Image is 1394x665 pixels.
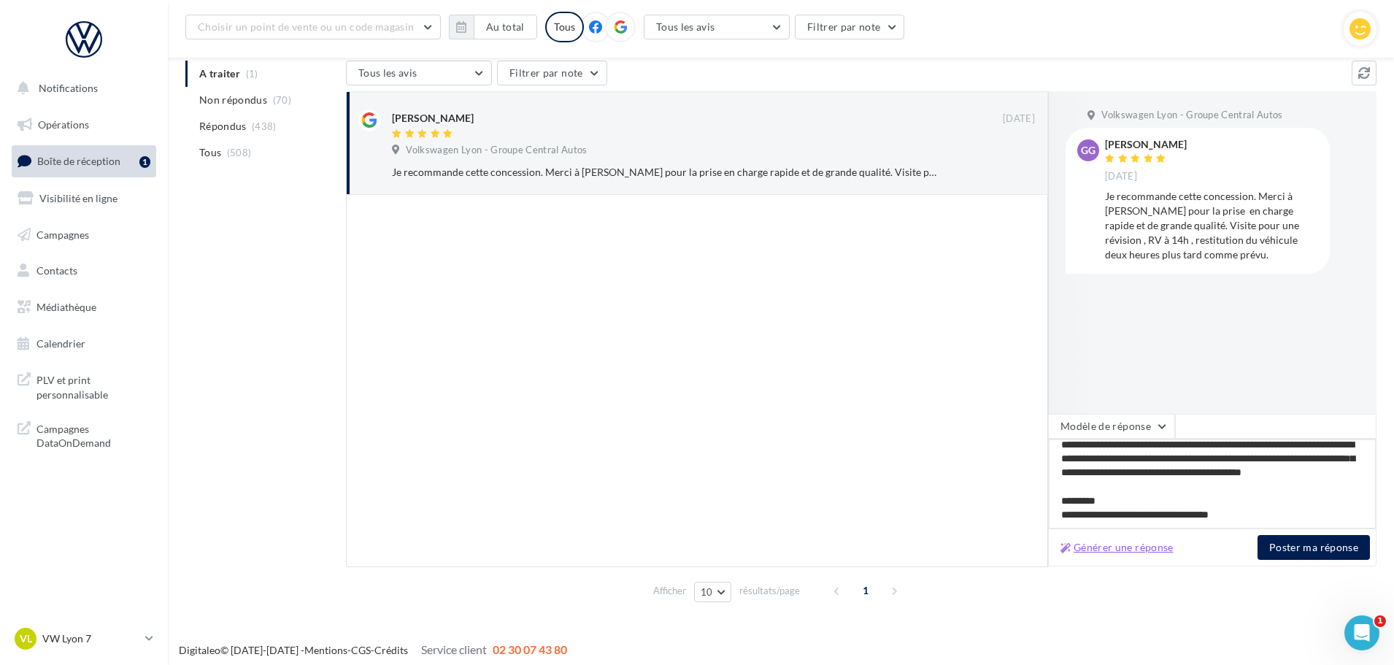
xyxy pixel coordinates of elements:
span: Opérations [38,118,89,131]
button: Filtrer par note [497,61,607,85]
span: Contacts [36,264,77,277]
span: Non répondus [199,93,267,107]
span: Calendrier [36,337,85,350]
button: Choisir un point de vente ou un code magasin [185,15,441,39]
span: Notifications [39,82,98,94]
button: Tous les avis [644,15,790,39]
button: Tous les avis [346,61,492,85]
span: (508) [227,147,252,158]
span: Choisir un point de vente ou un code magasin [198,20,414,33]
a: Boîte de réception1 [9,145,159,177]
span: GG [1081,143,1095,158]
div: Je recommande cette concession. Merci à [PERSON_NAME] pour la prise en charge rapide et de grande... [392,165,940,180]
button: Au total [449,15,537,39]
span: Boîte de réception [37,155,120,167]
div: Tous [545,12,584,42]
span: Tous les avis [656,20,715,33]
span: Tous [199,145,221,160]
span: 1 [854,579,877,602]
p: VW Lyon 7 [42,631,139,646]
span: 1 [1374,615,1386,627]
span: Volkswagen Lyon - Groupe Central Autos [406,144,587,157]
div: [PERSON_NAME] [1105,139,1187,150]
a: Digitaleo [179,644,220,656]
span: VL [20,631,32,646]
button: Au total [474,15,537,39]
span: (438) [252,120,277,132]
a: Visibilité en ligne [9,183,159,214]
span: [DATE] [1105,170,1137,183]
span: Volkswagen Lyon - Groupe Central Autos [1101,109,1282,122]
div: [PERSON_NAME] [392,111,474,126]
a: Crédits [374,644,408,656]
button: Filtrer par note [795,15,905,39]
a: Campagnes [9,220,159,250]
button: Générer une réponse [1055,539,1179,556]
div: 1 [139,156,150,168]
span: (70) [273,94,291,106]
span: Répondus [199,119,247,134]
a: CGS [351,644,371,656]
span: Campagnes [36,228,89,240]
button: 10 [694,582,731,602]
span: Service client [421,642,487,656]
a: Campagnes DataOnDemand [9,413,159,456]
div: Je recommande cette concession. Merci à [PERSON_NAME] pour la prise en charge rapide et de grande... [1105,189,1318,262]
button: Poster ma réponse [1258,535,1370,560]
span: [DATE] [1003,112,1035,126]
a: Contacts [9,255,159,286]
span: Visibilité en ligne [39,192,118,204]
a: Calendrier [9,328,159,359]
a: Opérations [9,109,159,140]
a: VL VW Lyon 7 [12,625,156,653]
span: © [DATE]-[DATE] - - - [179,644,567,656]
a: Médiathèque [9,292,159,323]
span: 10 [701,586,713,598]
button: Notifications [9,73,153,104]
span: PLV et print personnalisable [36,370,150,401]
button: Modèle de réponse [1048,414,1175,439]
span: Médiathèque [36,301,96,313]
a: PLV et print personnalisable [9,364,159,407]
span: Campagnes DataOnDemand [36,419,150,450]
span: Afficher [653,584,686,598]
a: Mentions [304,644,347,656]
span: 02 30 07 43 80 [493,642,567,656]
span: résultats/page [739,584,800,598]
iframe: Intercom live chat [1344,615,1379,650]
span: Tous les avis [358,66,417,79]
